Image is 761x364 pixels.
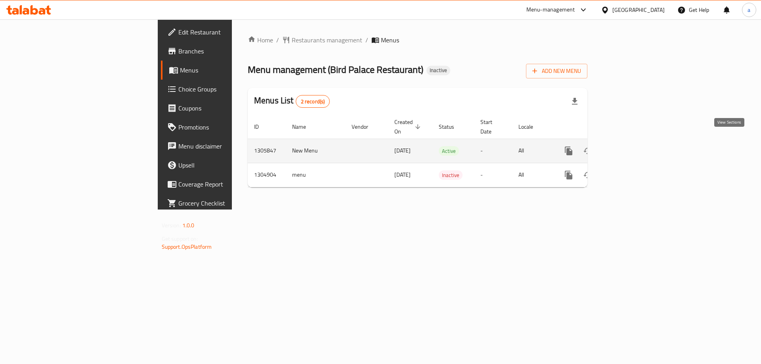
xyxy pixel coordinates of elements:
[161,42,285,61] a: Branches
[161,118,285,137] a: Promotions
[296,95,330,108] div: Total records count
[182,220,195,231] span: 1.0.0
[286,139,345,163] td: New Menu
[612,6,665,14] div: [GEOGRAPHIC_DATA]
[512,163,553,187] td: All
[292,35,362,45] span: Restaurants management
[161,137,285,156] a: Menu disclaimer
[526,5,575,15] div: Menu-management
[559,141,578,160] button: more
[565,92,584,111] div: Export file
[439,171,463,180] span: Inactive
[178,46,279,56] span: Branches
[161,175,285,194] a: Coverage Report
[162,220,181,231] span: Version:
[178,27,279,37] span: Edit Restaurant
[526,64,587,78] button: Add New Menu
[178,122,279,132] span: Promotions
[161,156,285,175] a: Upsell
[178,198,279,208] span: Grocery Checklist
[439,170,463,180] div: Inactive
[394,170,411,180] span: [DATE]
[365,35,368,45] li: /
[532,66,581,76] span: Add New Menu
[394,145,411,156] span: [DATE]
[180,65,279,75] span: Menus
[161,99,285,118] a: Coupons
[439,146,459,156] div: Active
[161,194,285,213] a: Grocery Checklist
[480,117,503,136] span: Start Date
[559,166,578,185] button: more
[474,163,512,187] td: -
[161,80,285,99] a: Choice Groups
[512,139,553,163] td: All
[161,61,285,80] a: Menus
[578,141,597,160] button: Change Status
[178,160,279,170] span: Upsell
[748,6,750,14] span: a
[178,84,279,94] span: Choice Groups
[474,139,512,163] td: -
[439,122,465,131] span: Status
[178,179,279,189] span: Coverage Report
[381,35,399,45] span: Menus
[292,122,316,131] span: Name
[248,61,423,78] span: Menu management ( Bird Palace Restaurant )
[439,147,459,156] span: Active
[248,115,642,187] table: enhanced table
[426,67,450,74] span: Inactive
[162,234,198,244] span: Get support on:
[178,141,279,151] span: Menu disclaimer
[296,98,330,105] span: 2 record(s)
[248,35,587,45] nav: breadcrumb
[553,115,642,139] th: Actions
[394,117,423,136] span: Created On
[518,122,543,131] span: Locale
[426,66,450,75] div: Inactive
[254,95,330,108] h2: Menus List
[282,35,362,45] a: Restaurants management
[286,163,345,187] td: menu
[352,122,379,131] span: Vendor
[161,23,285,42] a: Edit Restaurant
[162,242,212,252] a: Support.OpsPlatform
[178,103,279,113] span: Coupons
[254,122,269,131] span: ID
